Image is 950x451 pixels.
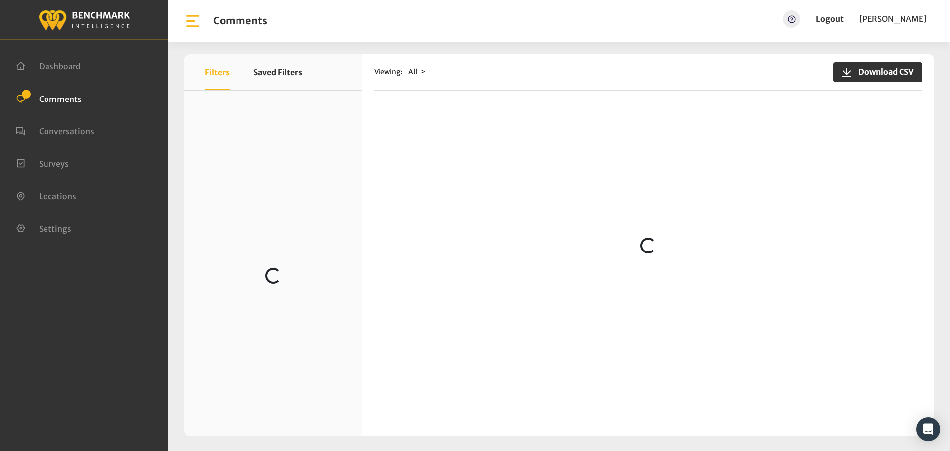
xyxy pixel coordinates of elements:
h1: Comments [213,15,267,27]
span: Surveys [39,158,69,168]
span: Viewing: [374,67,402,77]
a: Comments [16,93,82,103]
span: All [408,67,417,76]
a: Dashboard [16,60,81,70]
span: Comments [39,94,82,103]
span: Settings [39,223,71,233]
a: [PERSON_NAME] [859,10,926,28]
a: Conversations [16,125,94,135]
a: Logout [816,14,844,24]
a: Surveys [16,158,69,168]
span: Dashboard [39,61,81,71]
button: Download CSV [833,62,922,82]
img: bar [184,12,201,30]
button: Filters [205,54,230,90]
button: Saved Filters [253,54,302,90]
a: Locations [16,190,76,200]
span: Conversations [39,126,94,136]
a: Settings [16,223,71,233]
a: Logout [816,10,844,28]
span: Download CSV [853,66,914,78]
span: [PERSON_NAME] [859,14,926,24]
img: benchmark [38,7,130,32]
span: Locations [39,191,76,201]
div: Open Intercom Messenger [916,417,940,441]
